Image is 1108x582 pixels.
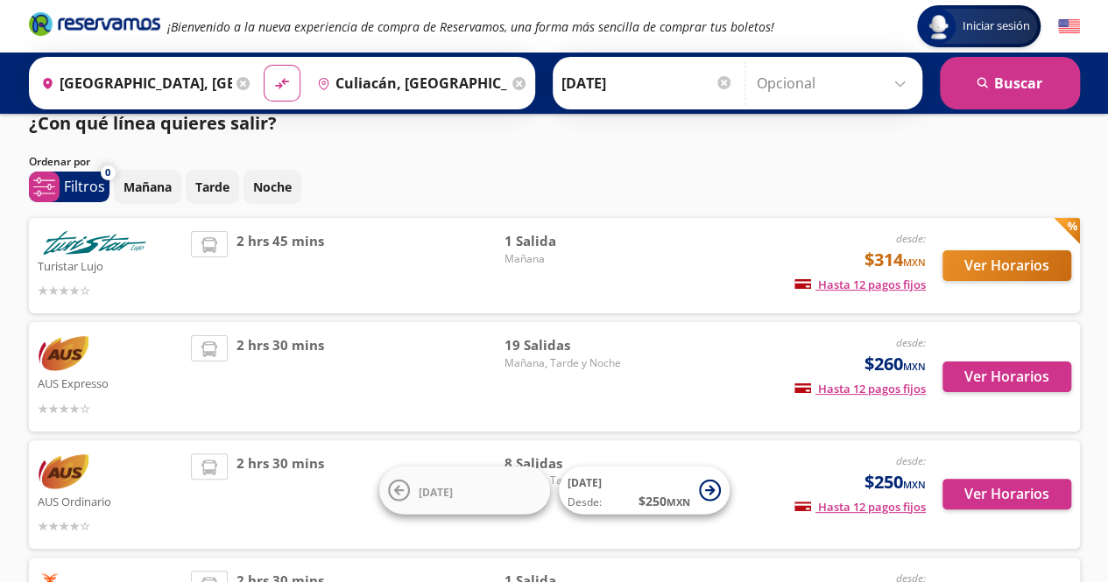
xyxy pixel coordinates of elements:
[29,11,160,37] i: Brand Logo
[379,466,550,515] button: [DATE]
[865,469,926,495] span: $250
[903,478,926,491] small: MXN
[38,372,183,393] p: AUS Expresso
[956,18,1037,35] span: Iniciar sesión
[896,453,926,468] em: desde:
[896,231,926,246] em: desde:
[29,172,109,202] button: 0Filtros
[243,170,301,204] button: Noche
[105,165,110,180] span: 0
[38,335,88,372] img: AUS Expresso
[903,360,926,373] small: MXN
[667,495,690,508] small: MXN
[794,277,926,292] span: Hasta 12 pagos fijos
[167,18,774,35] em: ¡Bienvenido a la nueva experiencia de compra de Reservamos, una forma más sencilla de comprar tus...
[942,479,1071,509] button: Ver Horarios
[896,335,926,350] em: desde:
[38,490,183,511] p: AUS Ordinario
[865,351,926,377] span: $260
[865,247,926,273] span: $314
[38,255,183,276] p: Turistar Lujo
[34,61,232,105] input: Buscar Origen
[942,250,1071,281] button: Ver Horarios
[195,178,229,196] p: Tarde
[940,57,1080,109] button: Buscar
[504,231,626,251] span: 1 Salida
[639,492,690,510] span: $ 250
[186,170,239,204] button: Tarde
[794,381,926,396] span: Hasta 12 pagos fijos
[561,61,733,105] input: Elegir Fecha
[29,154,90,170] p: Ordenar por
[794,499,926,515] span: Hasta 12 pagos fijos
[29,110,277,137] p: ¿Con qué línea quieres salir?
[38,231,152,255] img: Turistar Lujo
[114,170,181,204] button: Mañana
[559,466,730,515] button: [DATE]Desde:$250MXN
[419,484,453,499] span: [DATE]
[1058,16,1080,38] button: English
[310,61,508,105] input: Buscar Destino
[253,178,292,196] p: Noche
[64,176,105,197] p: Filtros
[38,453,88,490] img: AUS Ordinario
[757,61,914,105] input: Opcional
[236,453,324,536] span: 2 hrs 30 mins
[504,453,626,473] span: 8 Salidas
[903,256,926,269] small: MXN
[942,361,1071,392] button: Ver Horarios
[29,11,160,42] a: Brand Logo
[504,251,626,267] span: Mañana
[568,475,602,490] span: [DATE]
[124,178,172,196] p: Mañana
[236,231,324,300] span: 2 hrs 45 mins
[504,355,626,371] span: Mañana, Tarde y Noche
[568,494,602,510] span: Desde:
[236,335,324,418] span: 2 hrs 30 mins
[504,335,626,355] span: 19 Salidas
